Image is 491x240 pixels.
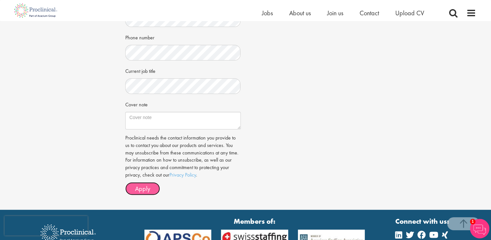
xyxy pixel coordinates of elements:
button: Apply [125,182,160,195]
strong: Connect with us: [395,216,450,226]
label: Current job title [125,65,155,75]
label: Phone number [125,32,154,42]
a: Join us [327,9,343,17]
a: Privacy Policy [169,171,196,178]
p: Proclinical needs the contact information you provide to us to contact you about our products and... [125,134,241,179]
span: 1 [470,219,475,224]
a: Upload CV [395,9,424,17]
label: Cover note [125,99,148,109]
span: Apply [135,184,150,193]
iframe: reCAPTCHA [5,216,88,235]
a: Jobs [262,9,273,17]
strong: Members of: [144,216,365,226]
a: About us [289,9,311,17]
img: Chatbot [470,219,489,238]
a: Contact [360,9,379,17]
